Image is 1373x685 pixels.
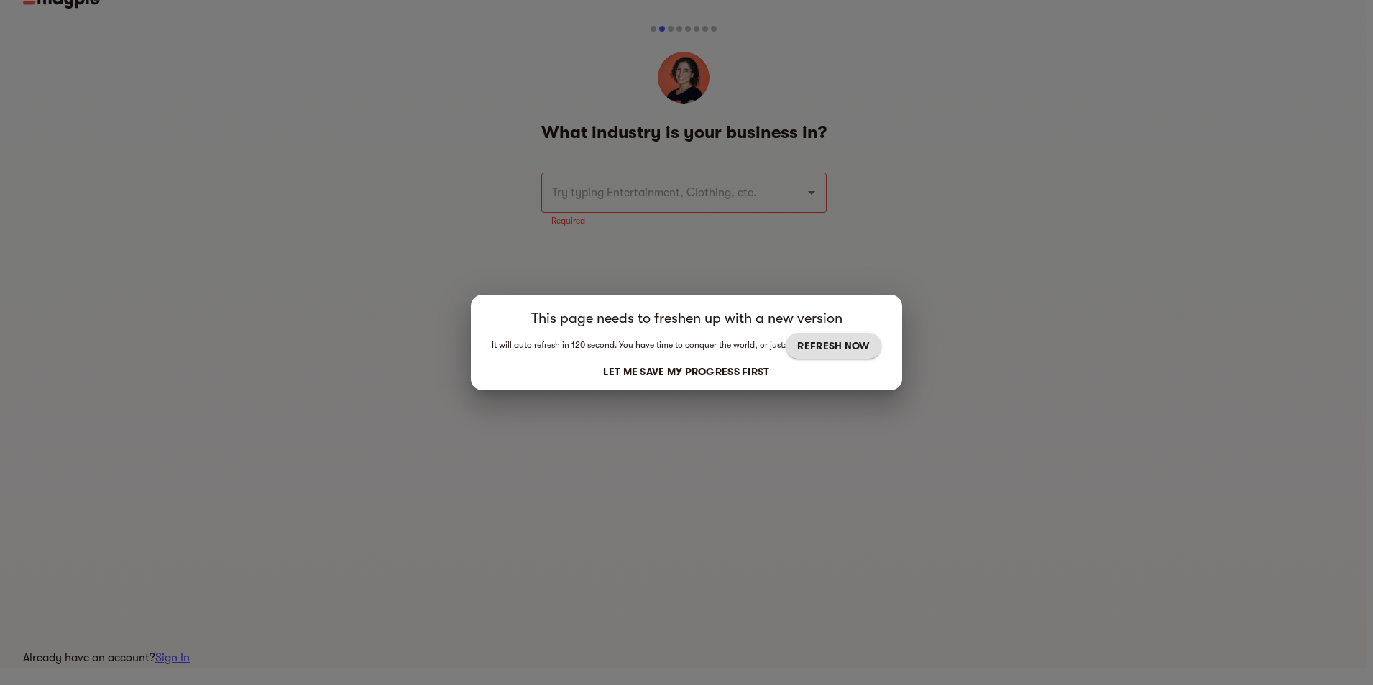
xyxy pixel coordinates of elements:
span: LET ME SAVE MY PROGRESS FIRST [603,363,769,380]
span: It will auto refresh in 120 second. You have time to conquer the world, or just: [492,340,786,350]
button: REFRESH NOW [786,333,881,359]
h6: This page needs to freshen up with a new version [488,309,885,328]
button: LET ME SAVE MY PROGRESS FIRST [597,359,775,385]
span: REFRESH NOW [797,337,869,354]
